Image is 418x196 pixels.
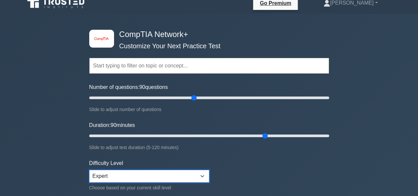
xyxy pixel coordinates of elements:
[89,121,135,129] label: Duration: minutes
[89,83,168,91] label: Number of questions: questions
[89,184,209,192] div: Choose based on your current skill level
[89,105,329,113] div: Slide to adjust number of questions
[110,122,116,128] span: 90
[89,58,329,74] input: Start typing to filter on topic or concept...
[89,143,329,151] div: Slide to adjust test duration (5-120 minutes)
[89,159,123,167] label: Difficulty Level
[139,84,145,90] span: 90
[117,30,297,39] h4: CompTIA Network+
